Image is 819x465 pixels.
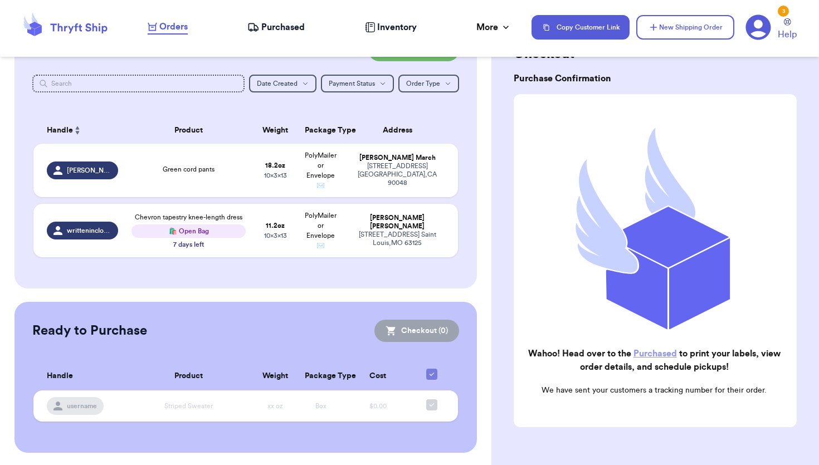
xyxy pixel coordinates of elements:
[745,14,771,40] a: 3
[67,402,97,410] span: username
[249,75,316,92] button: Date Created
[67,226,111,235] span: writtenincloththrift
[350,154,445,162] div: [PERSON_NAME] March
[350,231,445,247] div: [STREET_ADDRESS] Saint Louis , MO 63125
[47,370,73,382] span: Handle
[261,21,305,34] span: Purchased
[778,18,797,41] a: Help
[298,117,344,144] th: Package Type
[778,6,789,17] div: 3
[148,20,188,35] a: Orders
[476,21,511,34] div: More
[125,362,252,390] th: Product
[264,232,287,239] span: 10 x 3 x 13
[135,214,242,221] span: Chevron tapestry knee-length dress
[374,320,459,342] button: Checkout (0)
[523,385,786,396] p: We have sent your customers a tracking number for their order.
[532,15,630,40] button: Copy Customer Link
[305,212,337,249] span: PolyMailer or Envelope ✉️
[329,80,375,87] span: Payment Status
[369,403,387,409] span: $0.00
[159,20,188,33] span: Orders
[163,166,214,173] span: Green cord pants
[377,21,417,34] span: Inventory
[633,349,677,358] a: Purchased
[305,152,337,189] span: PolyMailer or Envelope ✉️
[398,75,459,92] button: Order Type
[264,172,287,179] span: 10 x 3 x 13
[252,362,298,390] th: Weight
[247,21,305,34] a: Purchased
[321,75,394,92] button: Payment Status
[47,125,73,136] span: Handle
[267,403,283,409] span: xx oz
[67,166,111,175] span: [PERSON_NAME]
[365,21,417,34] a: Inventory
[778,28,797,41] span: Help
[523,347,786,374] h2: Wahoo! Head over to the to print your labels, view order details, and schedule pickups!
[344,362,412,390] th: Cost
[315,403,326,409] span: Box
[350,162,445,187] div: [STREET_ADDRESS] [GEOGRAPHIC_DATA] , CA 90048
[406,80,440,87] span: Order Type
[636,15,734,40] button: New Shipping Order
[131,224,246,238] div: 🛍️ Open Bag
[257,80,298,87] span: Date Created
[32,75,244,92] input: Search
[514,72,797,85] h3: Purchase Confirmation
[266,222,285,229] strong: 11.2 oz
[125,117,252,144] th: Product
[73,124,82,137] button: Sort ascending
[350,214,445,231] div: [PERSON_NAME] [PERSON_NAME]
[164,403,213,409] span: Striped Sweater
[344,117,458,144] th: Address
[32,322,147,340] h2: Ready to Purchase
[252,117,298,144] th: Weight
[173,240,204,249] div: 7 days left
[298,362,344,390] th: Package Type
[265,162,285,169] strong: 18.2 oz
